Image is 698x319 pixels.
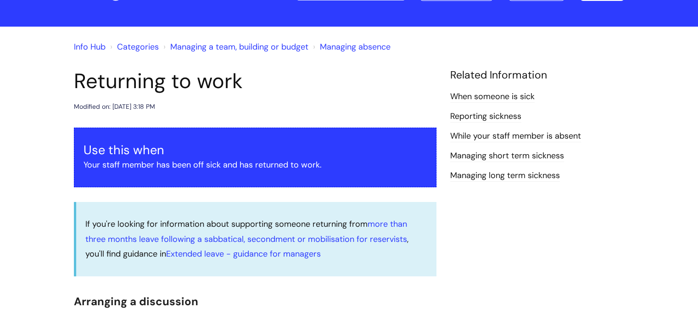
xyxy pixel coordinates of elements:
[74,101,155,112] div: Modified on: [DATE] 3:18 PM
[108,39,159,54] li: Solution home
[450,170,560,182] a: Managing long term sickness
[170,41,308,52] a: Managing a team, building or budget
[311,39,391,54] li: Managing absence
[85,217,427,261] p: If you're looking for information about supporting someone returning from , you'll find guidance in
[117,41,159,52] a: Categories
[74,41,106,52] a: Info Hub
[74,294,198,308] span: Arranging a discussion
[450,91,535,103] a: When someone is sick
[74,69,436,94] h1: Returning to work
[84,157,427,172] p: Your staff member has been off sick and has returned to work.
[450,130,581,142] a: While‌ ‌your‌ ‌staff‌ ‌member‌ ‌is‌ ‌absent‌
[450,69,625,82] h4: Related Information
[85,218,407,244] a: more than three months leave following a sabbatical, secondment or mobilisation for reservists
[450,111,521,123] a: Reporting sickness
[450,150,564,162] a: Managing short term sickness
[166,248,321,259] a: Extended leave - guidance for managers
[161,39,308,54] li: Managing a team, building or budget
[84,143,427,157] h3: Use this when
[320,41,391,52] a: Managing absence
